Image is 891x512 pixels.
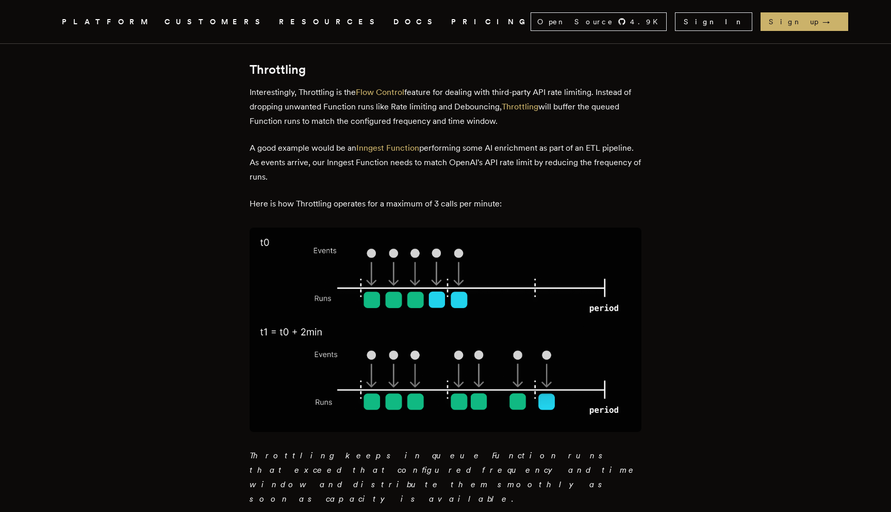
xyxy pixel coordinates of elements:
span: 4.9 K [630,17,664,27]
span: → [822,17,840,27]
span: Open Source [537,17,614,27]
p: A good example would be an performing some AI enrichment as part of an ETL pipeline. As events ar... [250,141,641,184]
a: Throttling [502,102,538,111]
a: Sign In [675,12,752,31]
p: Here is how Throttling operates for a maximum of 3 calls per minute: [250,197,641,211]
h2: Throttling [250,62,641,77]
img: Throttling does not prevent Function Runs but distribute them in time. Any events arriving outsid... [250,228,641,432]
a: DOCS [393,15,439,28]
button: RESOURCES [279,15,381,28]
a: CUSTOMERS [164,15,267,28]
em: Throttling keeps in queue Function runs that exceed that configured frequency and time window and... [250,451,638,504]
p: Interestingly, Throttling is the feature for dealing with third-party API rate limiting. Instead ... [250,85,641,129]
a: PRICING [451,15,531,28]
button: PLATFORM [62,15,152,28]
a: Inngest Function [356,143,419,153]
a: Sign up [761,12,848,31]
a: Flow Control [356,87,404,97]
